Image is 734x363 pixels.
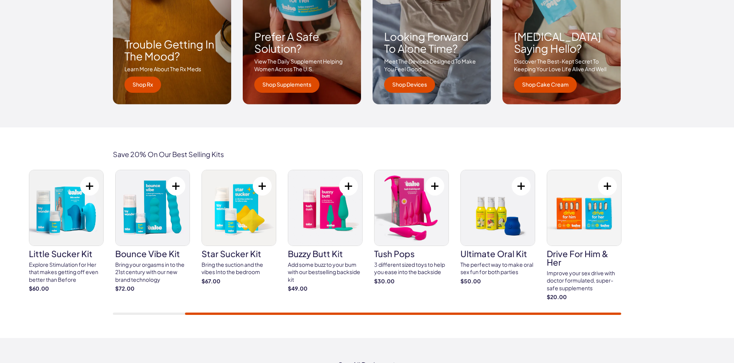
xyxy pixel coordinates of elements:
[384,58,479,73] p: meet the devices designed to make you feel good
[288,170,362,246] img: buzzy butt kit
[384,31,479,55] h3: Looking forward to alone time?
[547,293,621,301] strong: $20.00
[202,249,276,258] h3: star sucker kit
[461,170,535,246] img: ultimate oral kit
[547,170,621,246] img: drive for him & her
[254,77,319,93] a: shop supplements
[547,249,621,266] h3: drive for him & her
[254,31,349,55] h3: Prefer a safe solution?
[547,269,621,292] div: Improve your sex drive with doctor formulated, super-safe supplements
[115,170,190,293] a: bounce vibe kit bounce vibe kit Bring your orgasms in to the 21st century with our new brand tech...
[374,170,449,285] a: tush pops tush pops 3 different sized toys to help you ease into the backside $30.00
[375,170,448,246] img: tush pops
[124,38,220,62] h3: Trouble getting in the mood?
[202,261,276,276] div: Bring the suction and the vibes Into the bedroom
[115,261,190,284] div: Bring your orgasms in to the 21st century with our new brand technology
[124,77,161,93] a: shop rx
[460,278,535,285] strong: $50.00
[202,170,276,246] img: star sucker kit
[29,261,104,284] div: Explore Stimulation for Her that makes getting off even better than Before
[288,285,363,293] strong: $49.00
[29,170,104,293] a: little sucker kit little sucker kit Explore Stimulation for Her that makes getting off even bette...
[288,261,363,284] div: Add some buzz to your bum with our bestselling backside kit
[115,285,190,293] strong: $72.00
[29,170,103,246] img: little sucker kit
[288,170,363,293] a: buzzy butt kit buzzy butt kit Add some buzz to your bum with our bestselling backside kit $49.00
[29,285,104,293] strong: $60.00
[374,278,449,285] strong: $30.00
[547,170,621,301] a: drive for him & her drive for him & her Improve your sex drive with doctor formulated, super-safe...
[514,58,609,73] p: discover the best-kept secret to keeping your love life alive and well
[460,249,535,258] h3: ultimate oral kit
[514,31,609,55] h3: [MEDICAL_DATA] saying hello?
[514,77,577,93] a: shop cake cream
[288,249,363,258] h3: buzzy butt kit
[254,58,349,73] p: View the daily supplement helping women across the u.s.
[460,170,535,285] a: ultimate oral kit ultimate oral kit The perfect way to make oral sex fun for both parties $50.00
[384,77,435,93] a: Shop Devices
[116,170,190,246] img: bounce vibe kit
[460,261,535,276] div: The perfect way to make oral sex fun for both parties
[374,249,449,258] h3: tush pops
[124,65,220,73] p: Learn more about the rx meds
[202,170,276,285] a: star sucker kit star sucker kit Bring the suction and the vibes Into the bedroom $67.00
[115,249,190,258] h3: bounce vibe kit
[202,278,276,285] strong: $67.00
[374,261,449,276] div: 3 different sized toys to help you ease into the backside
[29,249,104,258] h3: little sucker kit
